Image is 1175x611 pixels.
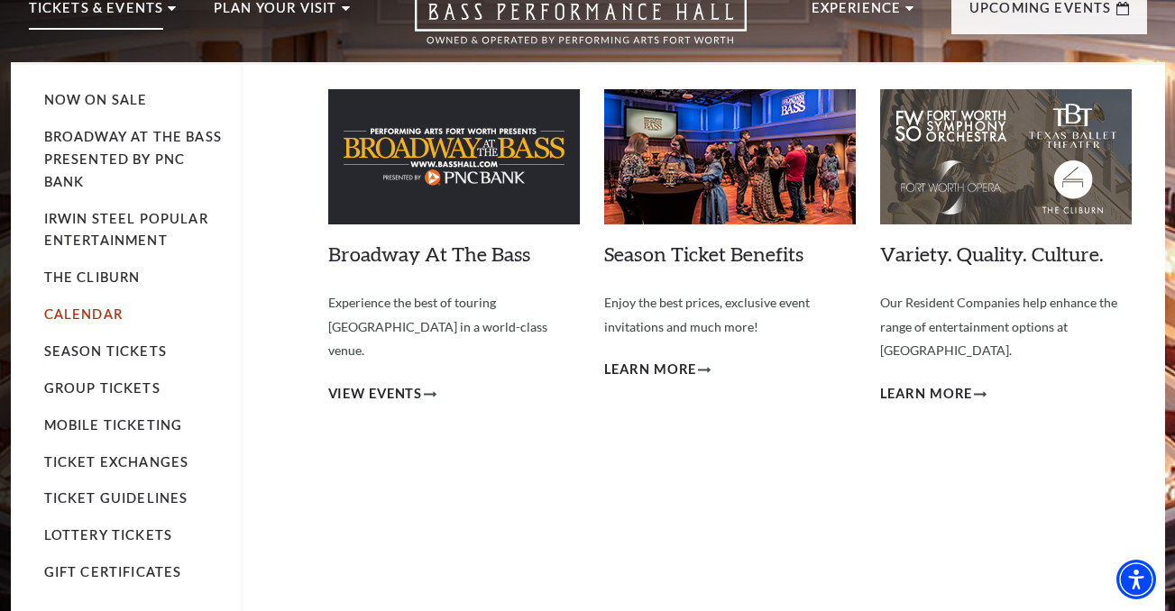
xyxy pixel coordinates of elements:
[44,454,189,470] a: Ticket Exchanges
[44,92,148,107] a: Now On Sale
[880,291,1132,363] p: Our Resident Companies help enhance the range of entertainment options at [GEOGRAPHIC_DATA].
[604,359,697,381] span: Learn More
[880,383,973,406] span: Learn More
[880,89,1132,224] img: Variety. Quality. Culture.
[44,417,183,433] a: Mobile Ticketing
[604,242,803,266] a: Season Ticket Benefits
[44,306,123,322] a: Calendar
[44,527,173,543] a: Lottery Tickets
[44,564,182,579] a: Gift Certificates
[44,269,141,285] a: The Cliburn
[328,89,580,224] img: Broadway At The Bass
[880,383,987,406] a: Learn More Variety. Quality. Culture.
[328,242,530,266] a: Broadway At The Bass
[44,129,222,189] a: Broadway At The Bass presented by PNC Bank
[604,359,711,381] a: Learn More Season Ticket Benefits
[880,242,1104,266] a: Variety. Quality. Culture.
[604,291,856,339] p: Enjoy the best prices, exclusive event invitations and much more!
[44,490,188,506] a: Ticket Guidelines
[44,380,161,396] a: Group Tickets
[1116,560,1156,599] div: Accessibility Menu
[44,211,208,249] a: Irwin Steel Popular Entertainment
[44,343,167,359] a: Season Tickets
[328,383,437,406] a: View Events
[328,383,423,406] span: View Events
[328,291,580,363] p: Experience the best of touring [GEOGRAPHIC_DATA] in a world-class venue.
[604,89,856,224] img: Season Ticket Benefits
